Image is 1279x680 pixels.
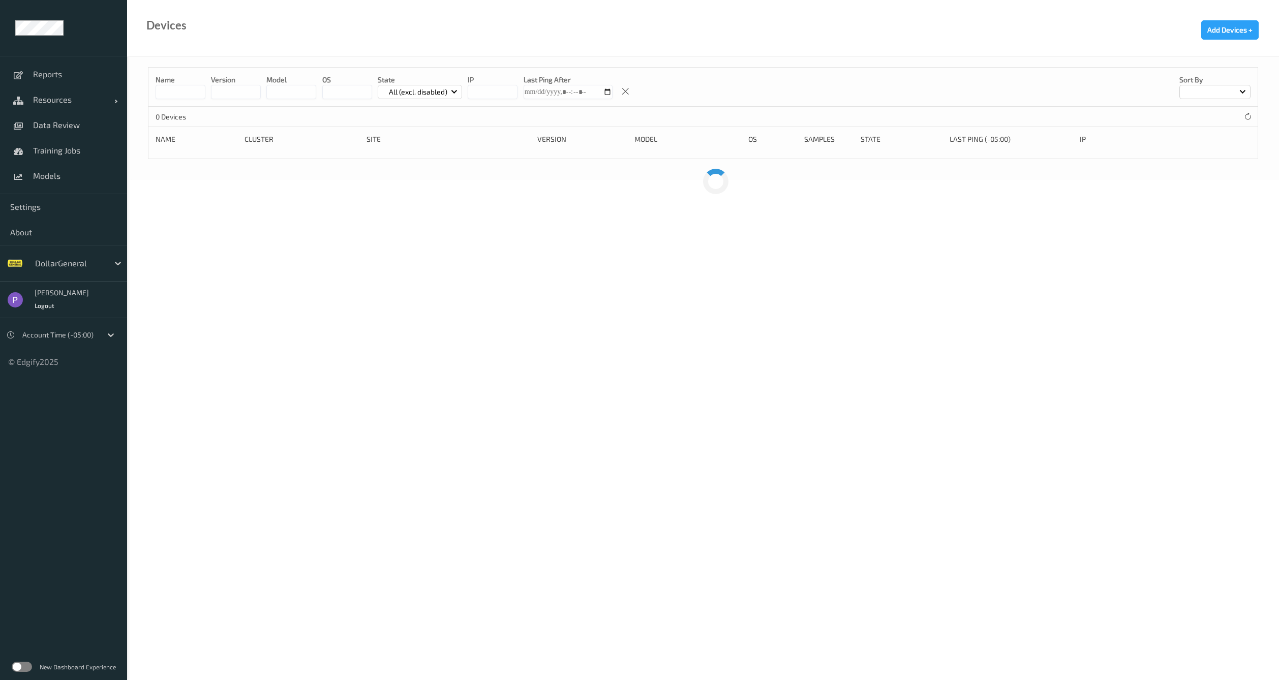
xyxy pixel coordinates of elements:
p: All (excl. disabled) [385,87,451,97]
div: Samples [804,134,854,144]
p: 0 Devices [156,112,232,122]
div: Site [367,134,530,144]
div: version [537,134,627,144]
div: Cluster [245,134,359,144]
div: Devices [146,20,187,30]
p: version [211,75,261,85]
p: State [378,75,463,85]
div: ip [1080,134,1178,144]
div: OS [748,134,798,144]
p: Sort by [1179,75,1251,85]
div: State [861,134,942,144]
div: Model [634,134,741,144]
p: model [266,75,316,85]
p: IP [468,75,517,85]
div: Name [156,134,237,144]
div: Last Ping (-05:00) [950,134,1073,144]
button: Add Devices + [1201,20,1259,40]
p: Name [156,75,205,85]
p: Last Ping After [524,75,613,85]
p: OS [322,75,372,85]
